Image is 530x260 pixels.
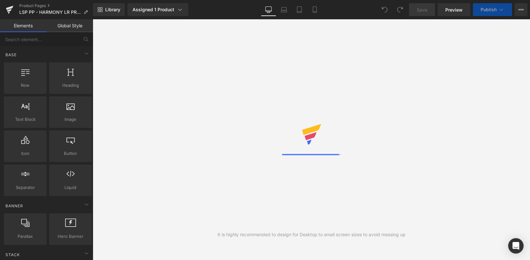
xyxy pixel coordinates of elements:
span: Publish [481,7,497,12]
span: Preview [445,6,463,13]
span: Liquid [51,184,90,191]
a: Tablet [292,3,307,16]
div: It is highly recommended to design for Desktop to small screen sizes to avoid messing up [218,231,406,238]
span: Parallax [6,233,45,240]
span: Hero Banner [51,233,90,240]
span: Stack [5,252,21,258]
button: Redo [394,3,406,16]
span: Text Block [6,116,45,123]
span: Image [51,116,90,123]
a: Preview [438,3,470,16]
span: Separator [6,184,45,191]
span: Banner [5,203,24,209]
a: New Library [93,3,125,16]
div: Open Intercom Messenger [508,238,524,254]
a: Mobile [307,3,322,16]
a: Global Style [47,19,93,32]
button: More [515,3,527,16]
div: Assigned 1 Product [132,6,183,13]
a: Laptop [276,3,292,16]
button: Publish [473,3,512,16]
span: Save [417,6,427,13]
button: Undo [378,3,391,16]
span: Row [6,82,45,89]
span: Heading [51,82,90,89]
span: Button [51,150,90,157]
a: Desktop [261,3,276,16]
span: Icon [6,150,45,157]
span: Library [105,7,120,13]
a: Product Pages [19,3,93,8]
span: Base [5,52,17,58]
span: LSP PP - HARMONY LR PRESETS [19,10,81,15]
